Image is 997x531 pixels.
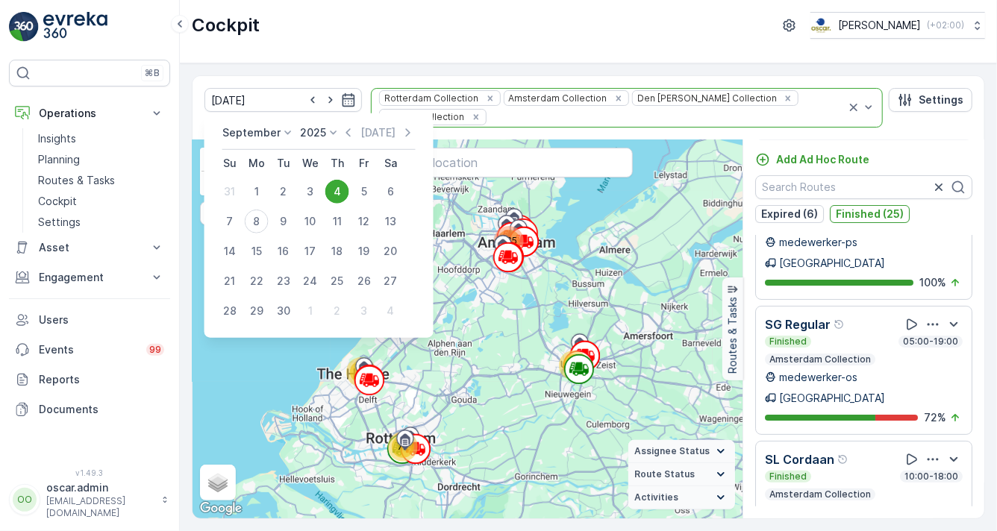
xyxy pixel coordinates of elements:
[39,372,164,387] p: Reports
[245,299,269,323] div: 29
[352,299,376,323] div: 3
[218,210,242,233] div: 7
[272,239,296,263] div: 16
[245,239,269,263] div: 15
[272,299,296,323] div: 30
[245,210,269,233] div: 8
[196,499,246,518] a: Open this area in Google Maps (opens a new window)
[38,173,115,188] p: Routes & Tasks
[765,315,831,333] p: SG Regular
[39,402,164,417] p: Documents
[834,318,846,330] div: Help Tooltip Icon
[325,299,349,323] div: 2
[32,212,170,233] a: Settings
[380,110,466,124] div: Utrecht Collection
[628,486,735,509] summary: Activities
[504,91,610,105] div: Amsterdam Collection
[218,299,242,323] div: 28
[302,148,632,177] input: Search for tasks or a location
[468,111,484,123] div: Remove Utrecht Collection
[201,466,234,499] a: Layers
[299,269,322,293] div: 24
[378,150,404,177] th: Saturday
[779,391,885,406] p: [GEOGRAPHIC_DATA]
[245,269,269,293] div: 22
[352,269,376,293] div: 26
[924,410,946,425] p: 72 %
[325,180,349,204] div: 4
[352,180,376,204] div: 5
[628,463,735,486] summary: Route Status
[38,131,76,146] p: Insights
[46,480,154,495] p: oscar.admin
[379,299,403,323] div: 4
[43,12,107,42] img: logo_light-DOdMpM7g.png
[919,275,946,290] p: 100 %
[9,335,170,365] a: Events99
[761,207,818,221] p: Expired (6)
[351,150,378,177] th: Friday
[299,299,322,323] div: 1
[610,92,627,104] div: Remove Amsterdam Collection
[300,125,326,140] p: 2025
[272,269,296,293] div: 23
[768,471,808,483] p: Finished
[494,226,524,256] div: 265
[9,12,39,42] img: logo
[379,210,403,233] div: 13
[201,172,224,194] a: Zoom Out
[299,239,322,263] div: 17
[32,170,170,191] a: Routes & Tasks
[299,210,322,233] div: 10
[346,357,376,387] div: 31
[325,269,349,293] div: 25
[299,180,322,204] div: 3
[297,150,324,177] th: Wednesday
[830,205,910,223] button: Finished (25)
[379,239,403,263] div: 20
[559,351,589,380] div: 56
[38,152,80,167] p: Planning
[765,450,834,468] p: SL Cordaan
[768,488,872,500] p: Amsterdam Collection
[779,370,857,385] p: medewerker-os
[755,175,972,199] input: Search Routes
[270,150,297,177] th: Tuesday
[927,19,964,31] p: ( +02:00 )
[272,180,296,204] div: 2
[352,239,376,263] div: 19
[810,12,985,39] button: [PERSON_NAME](+02:00)
[779,505,860,520] p: medewerker-wg
[755,205,824,223] button: Expired (6)
[324,150,351,177] th: Thursday
[9,468,170,477] span: v 1.49.3
[218,180,242,204] div: 31
[325,210,349,233] div: 11
[325,239,349,263] div: 18
[725,297,740,374] p: Routes & Tasks
[776,152,869,167] p: Add Ad Hoc Route
[901,336,960,348] p: 05:00-19:00
[379,180,403,204] div: 6
[755,152,869,167] a: Add Ad Hoc Route
[634,491,678,503] span: Activities
[919,92,963,107] p: Settings
[192,13,260,37] p: Cockpit
[32,128,170,149] a: Insights
[218,269,242,293] div: 21
[482,92,498,104] div: Remove Rotterdam Collection
[32,191,170,212] a: Cockpit
[9,233,170,263] button: Asset
[13,488,37,512] div: OO
[9,480,170,519] button: OOoscar.admin[EMAIL_ADDRESS][DOMAIN_NAME]
[379,269,403,293] div: 27
[628,440,735,463] summary: Assignee Status
[145,67,160,79] p: ⌘B
[388,432,418,462] div: 77
[903,471,960,483] p: 10:00-18:00
[780,92,796,104] div: Remove Den Haag Collection
[39,270,140,285] p: Engagement
[837,453,849,465] div: Help Tooltip Icon
[768,336,808,348] p: Finished
[149,344,161,356] p: 99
